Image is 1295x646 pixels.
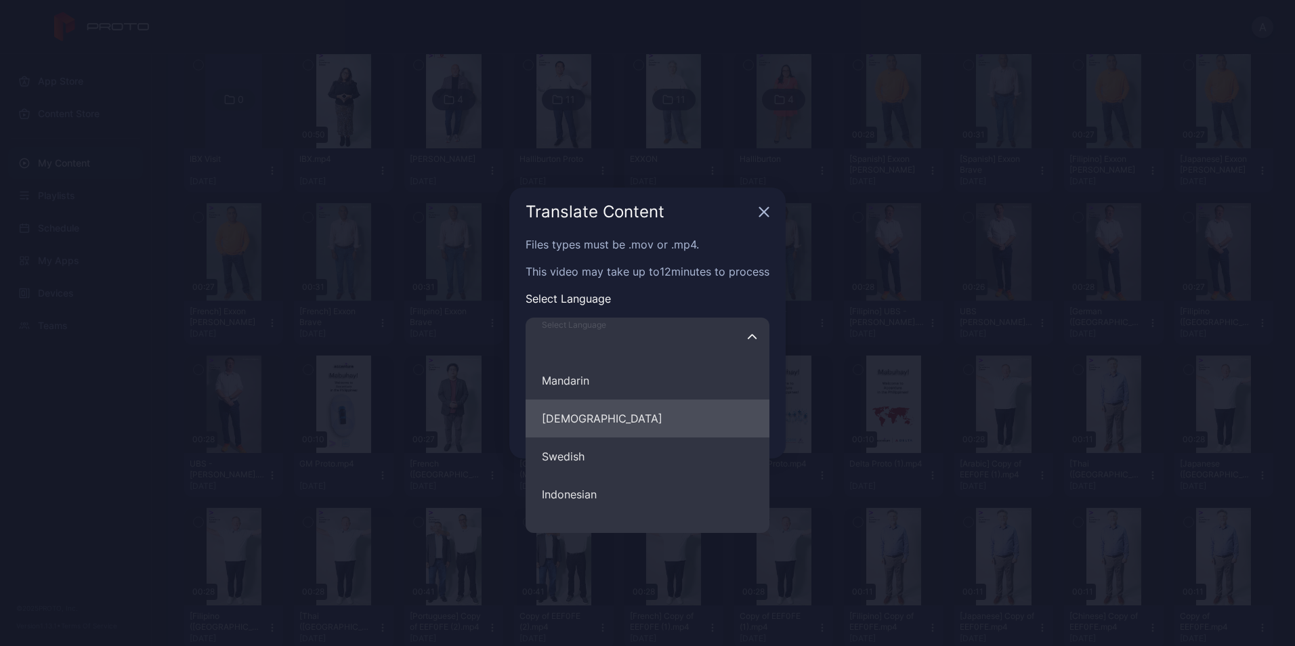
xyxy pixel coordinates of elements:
button: Select LanguageRomanianMandarin[DEMOGRAPHIC_DATA]SwedishUkrainian [526,475,769,513]
input: Select LanguageRomanianMandarin[DEMOGRAPHIC_DATA]SwedishIndonesianUkrainian [526,318,769,356]
button: Select LanguageRomanianMandarin[DEMOGRAPHIC_DATA]SwedishIndonesianUkrainian [746,318,757,356]
button: Select LanguageRomanianMandarin[DEMOGRAPHIC_DATA]SwedishIndonesian [526,513,769,551]
p: Select Language [526,290,769,307]
div: Translate Content [526,204,753,220]
p: Files types must be .mov or .mp4. [526,236,769,253]
button: Select LanguageRomanianMandarin[DEMOGRAPHIC_DATA]IndonesianUkrainian [526,437,769,475]
button: Select LanguageRomanianMandarinSwedishIndonesianUkrainian [526,400,769,437]
p: This video may take up to 12 minutes to process [526,263,769,280]
button: Select LanguageRomanian[DEMOGRAPHIC_DATA]SwedishIndonesianUkrainian [526,362,769,400]
span: Select Language [542,320,606,330]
